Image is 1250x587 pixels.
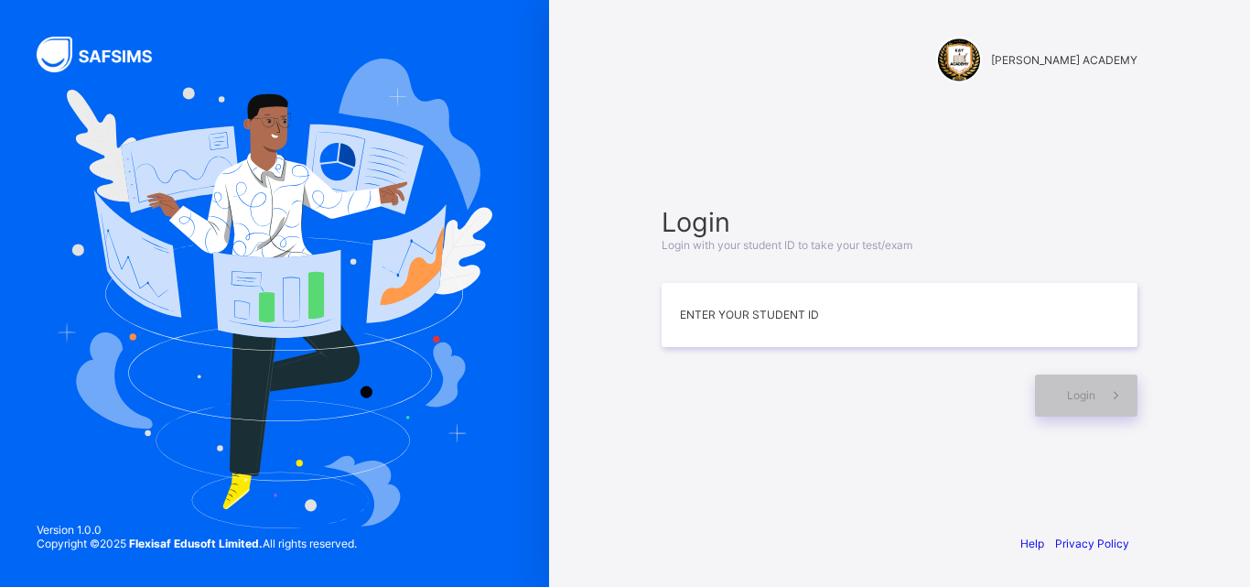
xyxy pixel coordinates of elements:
span: [PERSON_NAME] ACADEMY [991,53,1137,67]
a: Privacy Policy [1055,537,1129,550]
img: Hero Image [57,59,492,527]
span: Login with your student ID to take your test/exam [662,238,912,252]
span: Version 1.0.0 [37,523,357,537]
span: Login [1067,388,1095,402]
a: Help [1020,537,1044,550]
span: Login [662,206,1137,238]
span: Copyright © 2025 All rights reserved. [37,537,357,550]
img: SAFSIMS Logo [37,37,174,72]
strong: Flexisaf Edusoft Limited. [129,537,263,550]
